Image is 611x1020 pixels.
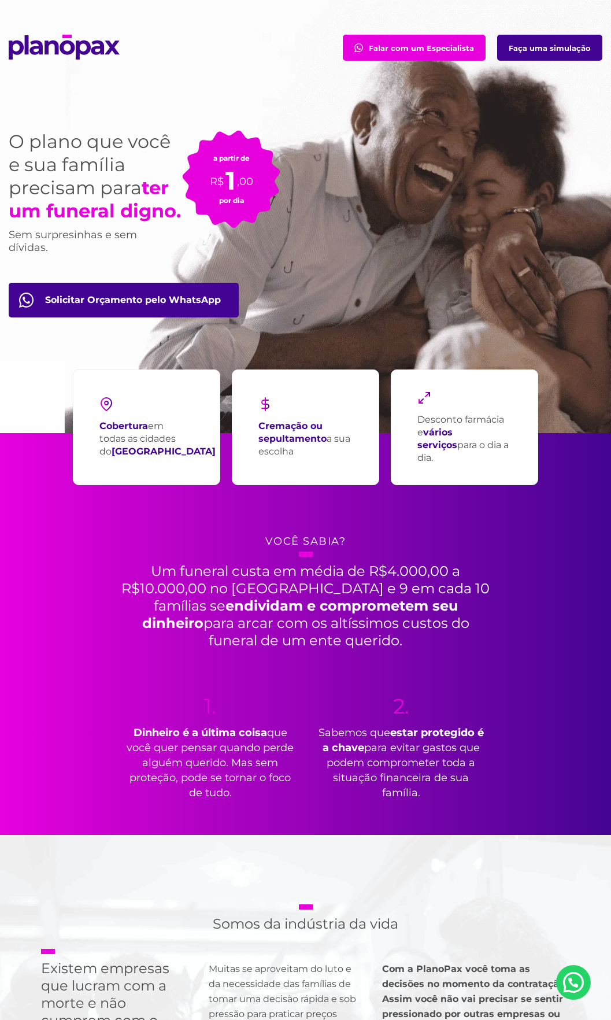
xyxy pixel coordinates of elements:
img: planopax [9,35,120,60]
strong: Dinheiro é a última coisa [134,726,267,739]
strong: Cobertura [99,420,148,431]
span: Sem surpresinhas e sem dívidas. [9,228,137,254]
strong: Cremação ou sepultamento [258,420,327,444]
a: Faça uma simulação [497,35,602,61]
img: fale com consultor [19,293,34,308]
small: por dia [219,196,244,205]
p: R$ ,00 [210,162,253,189]
h2: Somos da indústria da vida [213,904,398,933]
h4: Você sabia? [9,531,602,552]
span: 1 [225,165,235,196]
small: a partir de [213,154,250,162]
strong: [GEOGRAPHIC_DATA] [112,446,216,457]
p: em todas as cidades do [99,420,216,458]
strong: ter um funeral digno. [9,176,181,222]
h1: O plano que você e sua família precisam para [9,130,182,223]
p: a sua escolha [258,420,353,458]
p: Desconto farmácia e para o dia a dia. [417,413,512,464]
a: Nosso Whatsapp [556,965,591,1000]
strong: estar protegido é a chave [323,726,484,754]
strong: vários serviços [417,427,457,450]
img: fale com consultor [354,43,363,52]
p: Sabemos que para evitar gastos que podem comprometer toda a situação financeira de sua família. [314,725,488,800]
span: 2. [314,696,488,716]
a: Orçamento pelo WhatsApp btn-orcamento [9,283,239,317]
strong: endividam e comprometem seu dinheiro [142,597,458,631]
p: que você quer pensar quando perde alguém querido. Mas sem proteção, pode se tornar o foco de tudo. [124,725,297,800]
img: pin [99,397,113,411]
span: 1. [124,696,297,716]
img: dollar [258,397,272,411]
img: maximize [417,391,431,405]
a: Falar com um Especialista [343,35,486,61]
h2: Um funeral custa em média de R$4.000,00 a R$10.000,00 no [GEOGRAPHIC_DATA] e 9 em cada 10 família... [118,552,494,649]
